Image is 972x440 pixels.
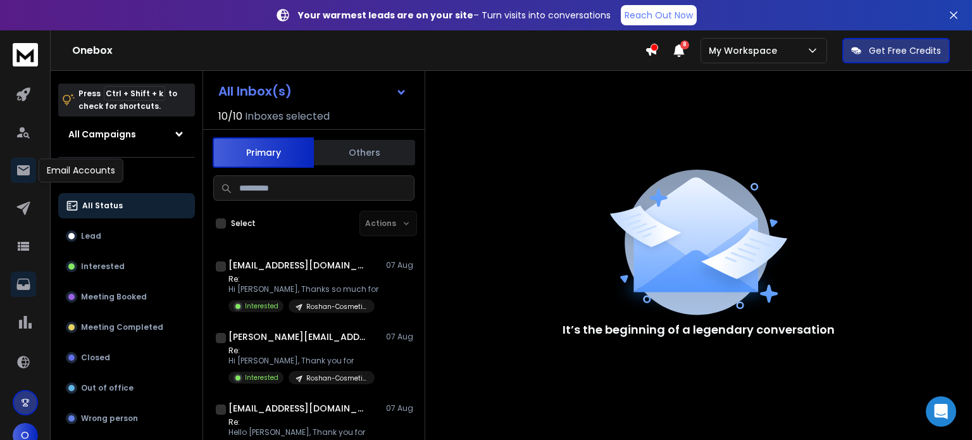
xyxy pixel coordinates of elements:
[306,374,367,383] p: Roshan-Cosmetic Clinics-[GEOGRAPHIC_DATA] Leads [DATE]
[228,356,375,366] p: Hi [PERSON_NAME], Thank you for
[298,9,611,22] p: – Turn visits into conversations
[314,139,415,167] button: Others
[926,396,956,427] div: Open Intercom Messenger
[58,315,195,340] button: Meeting Completed
[228,259,368,272] h1: [EMAIL_ADDRESS][DOMAIN_NAME]
[39,158,123,182] div: Email Accounts
[81,353,110,363] p: Closed
[58,406,195,431] button: Wrong person
[81,413,138,424] p: Wrong person
[386,403,414,413] p: 07 Aug
[298,9,473,22] strong: Your warmest leads are on your site
[104,86,165,101] span: Ctrl + Shift + k
[208,79,417,104] button: All Inbox(s)
[82,201,123,211] p: All Status
[621,5,697,25] a: Reach Out Now
[58,193,195,218] button: All Status
[306,302,367,311] p: Roshan-Cosmetic Clinics-[GEOGRAPHIC_DATA] Leads [DATE]
[58,168,195,185] h3: Filters
[228,284,378,294] p: Hi [PERSON_NAME], Thanks so much for
[81,292,147,302] p: Meeting Booked
[58,284,195,310] button: Meeting Booked
[245,301,278,311] p: Interested
[869,44,941,57] p: Get Free Credits
[213,137,314,168] button: Primary
[58,375,195,401] button: Out of office
[228,346,375,356] p: Re:
[680,41,689,49] span: 8
[81,231,101,241] p: Lead
[563,321,835,339] p: It’s the beginning of a legendary conversation
[245,373,278,382] p: Interested
[231,218,256,229] label: Select
[386,260,414,270] p: 07 Aug
[709,44,782,57] p: My Workspace
[58,254,195,279] button: Interested
[625,9,693,22] p: Reach Out Now
[58,223,195,249] button: Lead
[218,85,292,97] h1: All Inbox(s)
[386,332,414,342] p: 07 Aug
[78,87,177,113] p: Press to check for shortcuts.
[81,383,134,393] p: Out of office
[81,261,125,272] p: Interested
[68,128,136,141] h1: All Campaigns
[228,330,368,343] h1: [PERSON_NAME][EMAIL_ADDRESS][DOMAIN_NAME]
[81,322,163,332] p: Meeting Completed
[218,109,242,124] span: 10 / 10
[58,345,195,370] button: Closed
[842,38,950,63] button: Get Free Credits
[13,43,38,66] img: logo
[228,427,375,437] p: Hello [PERSON_NAME], Thank you for
[72,43,645,58] h1: Onebox
[58,122,195,147] button: All Campaigns
[228,402,368,415] h1: [EMAIL_ADDRESS][DOMAIN_NAME]
[228,417,375,427] p: Re:
[245,109,330,124] h3: Inboxes selected
[228,274,378,284] p: Re:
